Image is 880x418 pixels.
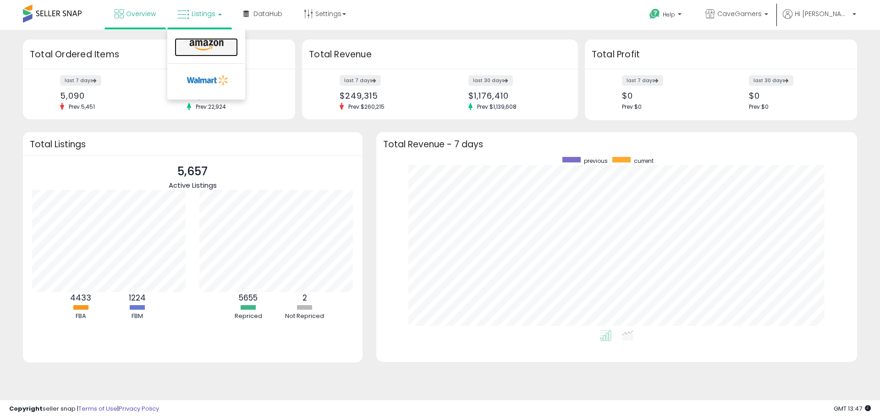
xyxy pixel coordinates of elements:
[169,163,217,180] p: 5,657
[53,312,108,321] div: FBA
[340,75,381,86] label: last 7 days
[253,9,282,18] span: DataHub
[192,9,215,18] span: Listings
[302,292,307,303] b: 2
[340,91,433,100] div: $249,315
[64,103,99,111] span: Prev: 5,451
[217,181,225,189] div: Tooltip anchor
[468,75,513,86] label: last 30 days
[281,5,297,14] div: Tooltip anchor
[9,404,43,413] strong: Copyright
[717,9,762,18] span: CaveGamers
[110,312,165,321] div: FBM
[622,91,714,100] div: $0
[60,91,152,100] div: 5,090
[383,141,850,148] h3: Total Revenue - 7 days
[473,103,521,111] span: Prev: $1,139,608
[309,48,571,61] h3: Total Revenue
[239,292,258,303] b: 5655
[749,91,841,100] div: $0
[372,50,380,59] div: Tooltip anchor
[592,48,850,61] h3: Total Profit
[634,157,654,165] span: current
[119,404,159,413] a: Privacy Policy
[663,11,675,18] span: Help
[638,50,647,59] div: Tooltip anchor
[78,404,117,413] a: Terms of Use
[60,75,101,86] label: last 7 days
[622,103,642,111] span: Prev: $0
[30,141,356,148] h3: Total Listings
[795,9,850,18] span: Hi [PERSON_NAME]
[642,1,691,30] a: Help
[749,75,793,86] label: last 30 days
[584,157,608,165] span: previous
[344,103,389,111] span: Prev: $260,215
[191,103,231,111] span: Prev: 22,924
[221,312,276,321] div: Repriced
[30,48,288,61] h3: Total Ordered Items
[749,103,769,111] span: Prev: $0
[126,9,156,18] span: Overview
[70,292,91,303] b: 4433
[277,312,332,321] div: Not Repriced
[649,8,660,20] i: Get Help
[129,292,146,303] b: 1224
[834,404,871,413] span: 2025-09-15 13:47 GMT
[9,405,159,413] div: seller snap | |
[118,50,126,59] div: Tooltip anchor
[169,180,217,190] span: Active Listings
[783,9,856,30] a: Hi [PERSON_NAME]
[468,91,562,100] div: $1,176,410
[187,91,279,100] div: 24,865
[622,75,663,86] label: last 7 days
